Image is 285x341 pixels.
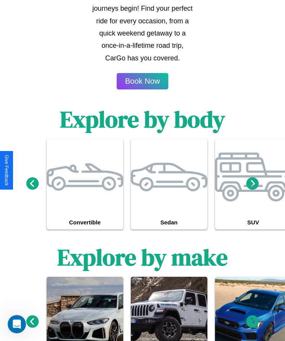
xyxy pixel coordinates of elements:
[117,73,168,89] button: Book Now
[131,215,207,229] h4: Sedan
[4,155,9,186] div: Give Feedback
[8,315,26,333] iframe: Intercom live chat
[57,242,228,273] h1: Explore by make
[47,215,123,229] h4: Convertible
[60,104,225,135] h1: Explore by body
